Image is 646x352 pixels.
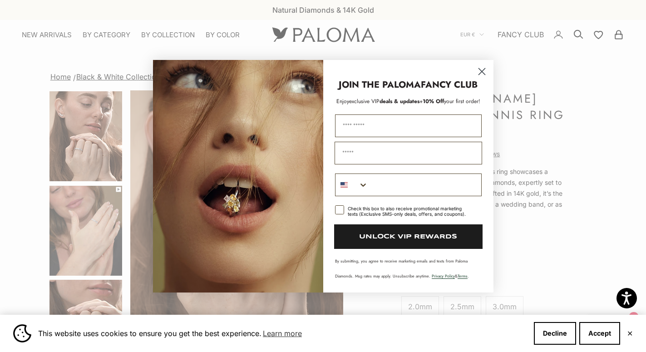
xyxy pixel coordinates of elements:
[534,322,576,345] button: Decline
[38,327,527,340] span: This website uses cookies to ensure you get the best experience.
[261,327,303,340] a: Learn more
[336,97,349,105] span: Enjoy
[340,181,348,188] img: United States
[153,60,323,293] img: Loading...
[423,97,444,105] span: 10% Off
[474,64,490,79] button: Close dialog
[579,322,620,345] button: Accept
[335,142,482,164] input: Email
[432,273,455,279] a: Privacy Policy
[339,78,421,91] strong: JOIN THE PALOMA
[335,114,482,137] input: First Name
[13,324,31,342] img: Cookie banner
[335,258,482,279] p: By submitting, you agree to receive marketing emails and texts from Paloma Diamonds. Msg rates ma...
[348,206,471,217] div: Check this box to also receive promotional marketing texts (Exclusive SMS-only deals, offers, and...
[419,97,480,105] span: + your first order!
[349,97,419,105] span: deals & updates
[421,78,478,91] strong: FANCY CLUB
[627,331,633,336] button: Close
[432,273,469,279] span: & .
[334,224,483,249] button: UNLOCK VIP REWARDS
[335,174,368,196] button: Search Countries
[349,97,380,105] span: exclusive VIP
[458,273,468,279] a: Terms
